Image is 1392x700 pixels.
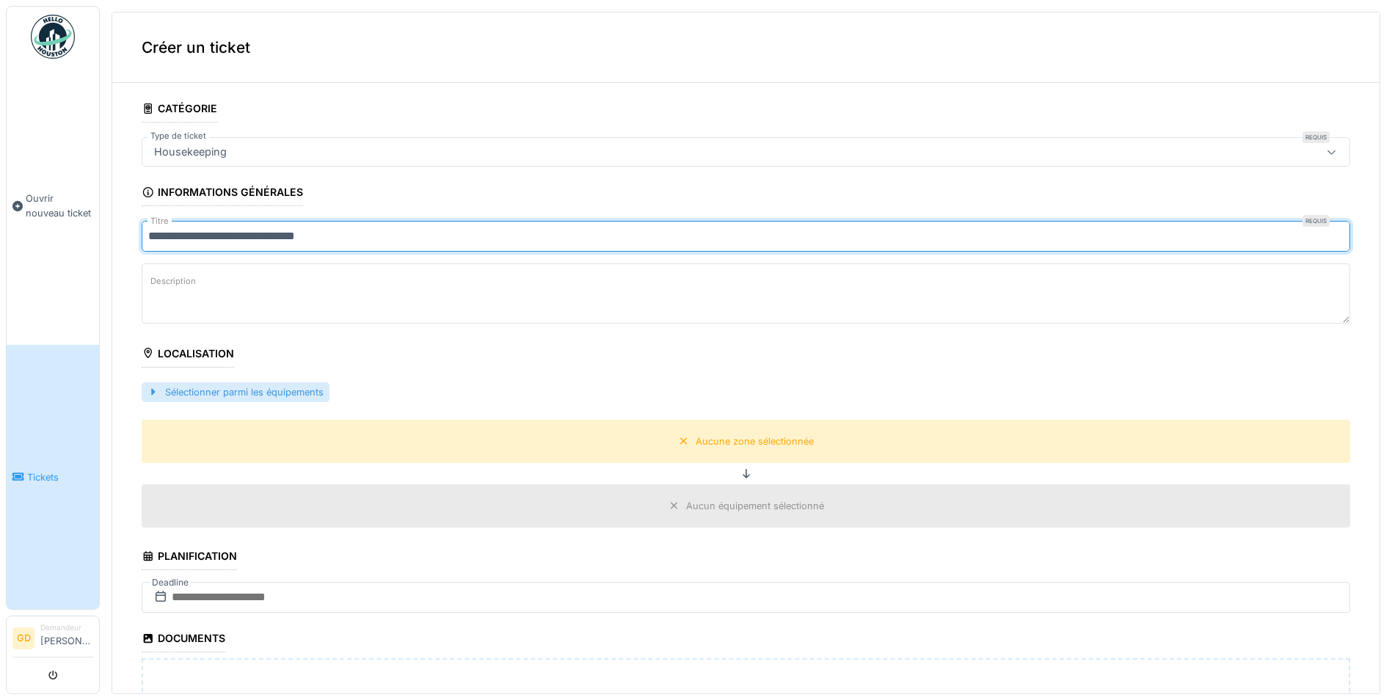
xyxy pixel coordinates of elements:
div: Informations générales [142,181,303,206]
label: Titre [147,215,172,227]
div: Localisation [142,343,234,368]
span: Ouvrir nouveau ticket [26,192,93,219]
a: Ouvrir nouveau ticket [7,67,99,345]
label: Deadline [150,575,190,591]
div: Catégorie [142,98,217,123]
div: Housekeeping [148,144,233,160]
a: Tickets [7,345,99,609]
div: Aucun équipement sélectionné [686,499,824,513]
label: Description [147,272,199,291]
div: Requis [1302,215,1330,227]
span: Tickets [27,470,93,484]
a: GD Demandeur[PERSON_NAME] [12,622,93,657]
div: Requis [1302,131,1330,143]
div: Aucune zone sélectionnée [696,434,814,448]
img: Badge_color-CXgf-gQk.svg [31,15,75,59]
div: Demandeur [40,622,93,633]
li: [PERSON_NAME] [40,622,93,654]
li: GD [12,627,34,649]
div: Sélectionner parmi les équipements [142,382,329,402]
div: Documents [142,627,225,652]
label: Type de ticket [147,130,209,142]
div: Planification [142,545,237,570]
div: Créer un ticket [112,12,1380,83]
